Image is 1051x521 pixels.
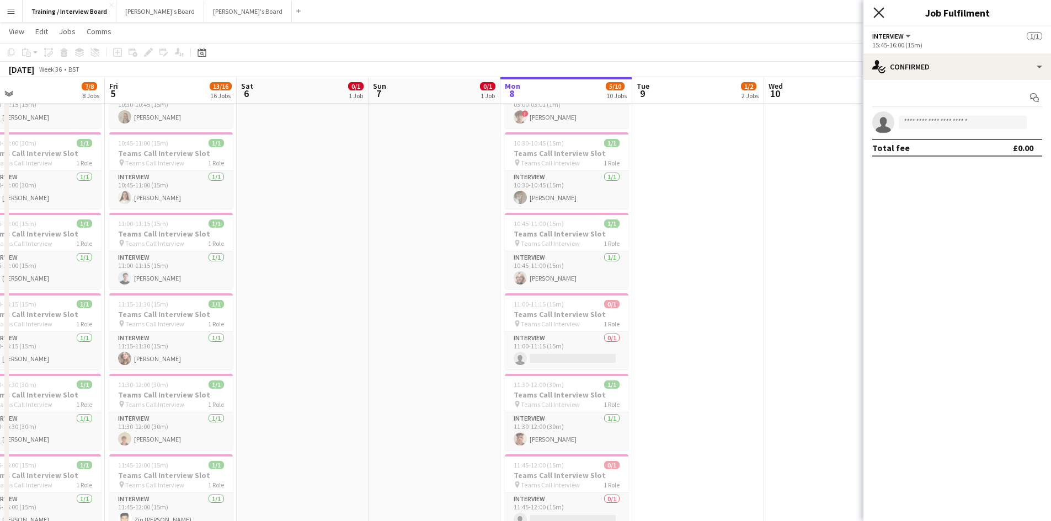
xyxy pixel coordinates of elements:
[604,461,620,469] span: 0/1
[109,171,233,208] app-card-role: Interview1/110:45-11:00 (15m)[PERSON_NAME]
[348,82,364,90] span: 0/1
[208,239,224,248] span: 1 Role
[514,300,564,308] span: 11:00-11:15 (15m)
[109,213,233,289] app-job-card: 11:00-11:15 (15m)1/1Teams Call Interview Slot Teams Call Interview1 RoleInterview1/111:00-11:15 (...
[872,32,904,40] span: Interview
[59,26,76,36] span: Jobs
[77,219,92,228] span: 1/1
[872,142,910,153] div: Total fee
[505,332,628,369] app-card-role: Interview0/111:00-11:15 (15m)
[637,81,649,91] span: Tue
[521,400,580,409] span: Teams Call Interview
[109,332,233,369] app-card-role: Interview1/111:15-11:30 (15m)[PERSON_NAME]
[109,412,233,450] app-card-role: Interview1/111:30-12:00 (30m)[PERSON_NAME]
[208,159,224,167] span: 1 Role
[125,320,184,328] span: Teams Call Interview
[209,300,224,308] span: 1/1
[109,90,233,128] app-card-role: Interview1/110:30-10:45 (15m)[PERSON_NAME]
[210,82,232,90] span: 13/16
[9,64,34,75] div: [DATE]
[125,159,184,167] span: Teams Call Interview
[505,412,628,450] app-card-role: Interview1/111:30-12:00 (30m)[PERSON_NAME]
[109,374,233,450] app-job-card: 11:30-12:00 (30m)1/1Teams Call Interview Slot Teams Call Interview1 RoleInterview1/111:30-12:00 (...
[108,87,118,100] span: 5
[505,293,628,369] app-job-card: 11:00-11:15 (15m)0/1Teams Call Interview Slot Teams Call Interview1 RoleInterview0/111:00-11:15 (...
[76,481,92,489] span: 1 Role
[863,6,1051,20] h3: Job Fulfilment
[505,229,628,239] h3: Teams Call Interview Slot
[767,87,783,100] span: 10
[1013,142,1033,153] div: £0.00
[604,300,620,308] span: 0/1
[503,87,520,100] span: 8
[505,148,628,158] h3: Teams Call Interview Slot
[208,320,224,328] span: 1 Role
[125,400,184,409] span: Teams Call Interview
[606,92,627,100] div: 10 Jobs
[239,87,253,100] span: 6
[872,41,1042,49] div: 15:45-16:00 (15m)
[741,82,756,90] span: 1/2
[118,380,168,389] span: 11:30-12:00 (30m)
[604,159,620,167] span: 1 Role
[505,213,628,289] app-job-card: 10:45-11:00 (15m)1/1Teams Call Interview Slot Teams Call Interview1 RoleInterview1/110:45-11:00 (...
[109,293,233,369] app-job-card: 11:15-11:30 (15m)1/1Teams Call Interview Slot Teams Call Interview1 RoleInterview1/111:15-11:30 (...
[109,309,233,319] h3: Teams Call Interview Slot
[77,139,92,147] span: 1/1
[35,26,48,36] span: Edit
[604,139,620,147] span: 1/1
[76,159,92,167] span: 1 Role
[208,400,224,409] span: 1 Role
[77,380,92,389] span: 1/1
[1027,32,1042,40] span: 1/1
[505,90,628,128] app-card-role: Cancelled1/103:00-03:01 (1m)![PERSON_NAME]
[82,92,99,100] div: 8 Jobs
[373,81,386,91] span: Sun
[209,219,224,228] span: 1/1
[23,1,116,22] button: Training / Interview Board
[505,81,520,91] span: Mon
[606,82,625,90] span: 5/10
[118,300,168,308] span: 11:15-11:30 (15m)
[604,219,620,228] span: 1/1
[31,24,52,39] a: Edit
[741,92,759,100] div: 2 Jobs
[521,481,580,489] span: Teams Call Interview
[604,239,620,248] span: 1 Role
[514,380,564,389] span: 11:30-12:00 (30m)
[505,390,628,400] h3: Teams Call Interview Slot
[209,461,224,469] span: 1/1
[76,400,92,409] span: 1 Role
[109,81,118,91] span: Fri
[505,309,628,319] h3: Teams Call Interview Slot
[109,132,233,208] app-job-card: 10:45-11:00 (15m)1/1Teams Call Interview Slot Teams Call Interview1 RoleInterview1/110:45-11:00 (...
[604,481,620,489] span: 1 Role
[505,470,628,480] h3: Teams Call Interview Slot
[125,481,184,489] span: Teams Call Interview
[77,461,92,469] span: 1/1
[76,320,92,328] span: 1 Role
[87,26,111,36] span: Comms
[109,229,233,239] h3: Teams Call Interview Slot
[82,82,97,90] span: 7/8
[209,380,224,389] span: 1/1
[514,461,564,469] span: 11:45-12:00 (15m)
[505,374,628,450] div: 11:30-12:00 (30m)1/1Teams Call Interview Slot Teams Call Interview1 RoleInterview1/111:30-12:00 (...
[4,24,29,39] a: View
[521,320,580,328] span: Teams Call Interview
[505,132,628,208] app-job-card: 10:30-10:45 (15m)1/1Teams Call Interview Slot Teams Call Interview1 RoleInterview1/110:30-10:45 (...
[76,239,92,248] span: 1 Role
[481,92,495,100] div: 1 Job
[118,139,168,147] span: 10:45-11:00 (15m)
[480,82,495,90] span: 0/1
[514,139,564,147] span: 10:30-10:45 (15m)
[109,148,233,158] h3: Teams Call Interview Slot
[118,461,168,469] span: 11:45-12:00 (15m)
[505,171,628,208] app-card-role: Interview1/110:30-10:45 (15m)[PERSON_NAME]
